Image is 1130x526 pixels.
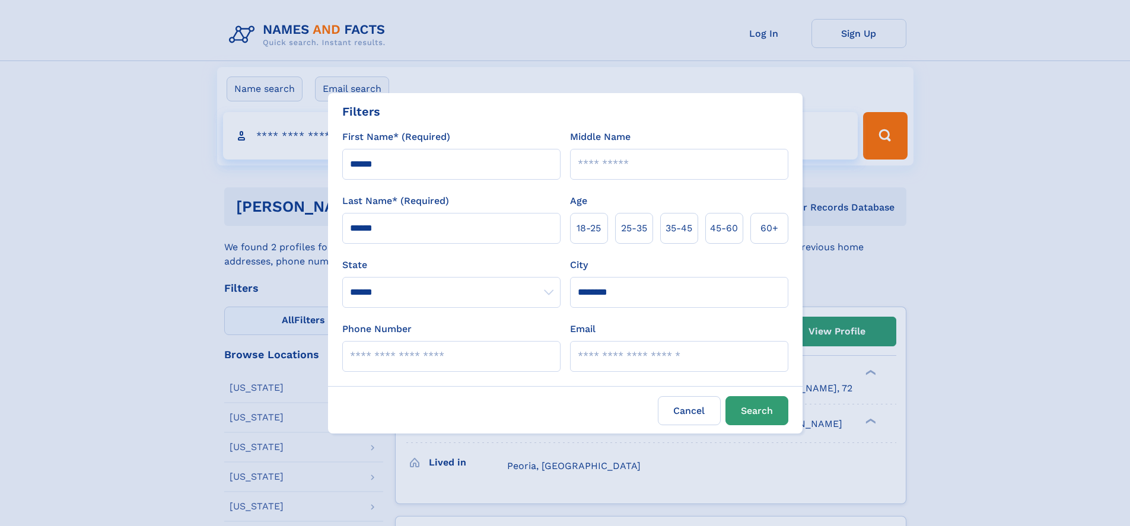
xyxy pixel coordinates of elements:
label: Last Name* (Required) [342,194,449,208]
span: 60+ [760,221,778,235]
button: Search [725,396,788,425]
label: State [342,258,561,272]
label: Middle Name [570,130,631,144]
label: City [570,258,588,272]
span: 35‑45 [666,221,692,235]
span: 25‑35 [621,221,647,235]
span: 45‑60 [710,221,738,235]
label: Phone Number [342,322,412,336]
label: Email [570,322,596,336]
span: 18‑25 [577,221,601,235]
label: First Name* (Required) [342,130,450,144]
div: Filters [342,103,380,120]
label: Age [570,194,587,208]
label: Cancel [658,396,721,425]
